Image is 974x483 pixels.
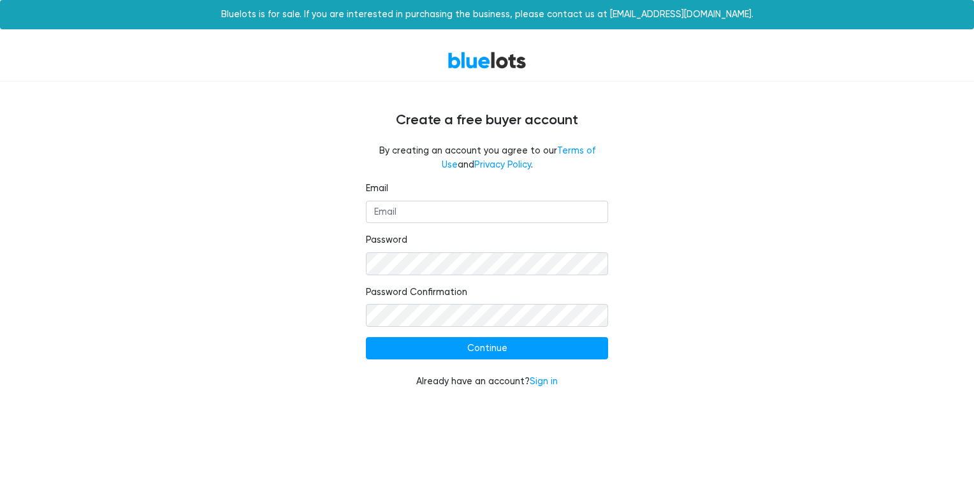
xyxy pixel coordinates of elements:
label: Email [366,182,388,196]
input: Email [366,201,608,224]
label: Password [366,233,407,247]
input: Continue [366,337,608,360]
a: Privacy Policy [474,159,531,170]
a: Sign in [530,376,558,387]
a: Terms of Use [442,145,595,170]
div: Already have an account? [366,375,608,389]
a: BlueLots [447,51,527,69]
fieldset: By creating an account you agree to our and . [366,144,608,171]
h4: Create a free buyer account [105,112,869,129]
label: Password Confirmation [366,285,467,299]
